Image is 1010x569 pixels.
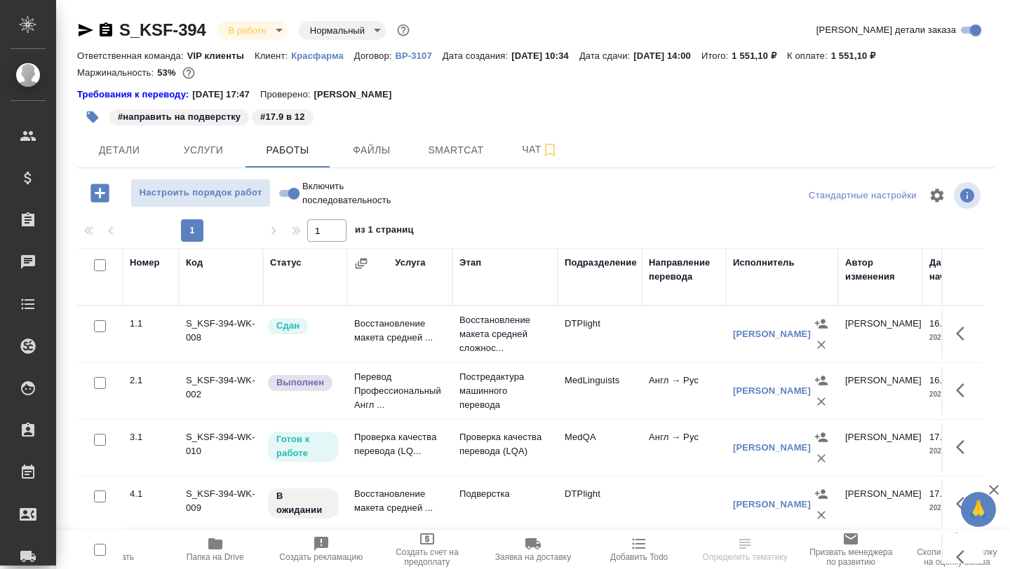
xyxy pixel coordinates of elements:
[733,329,811,339] a: [PERSON_NAME]
[459,256,481,270] div: Этап
[81,179,119,207] button: Добавить работу
[558,310,642,359] td: DTPlight
[179,423,263,472] td: S_KSF-394-WK-010
[649,256,719,284] div: Направление перевода
[586,530,692,569] button: Добавить Todo
[382,547,471,567] span: Создать счет на предоплату
[77,88,192,102] div: Нажми, чтобы открыть папку с инструкцией
[929,444,985,458] p: 2025
[130,179,271,207] button: Настроить порядок работ
[913,547,1002,567] span: Скопировать ссылку на оценку заказа
[187,50,255,61] p: VIP клиенты
[170,142,237,159] span: Услуги
[929,488,955,499] p: 17.09,
[703,552,788,562] span: Определить тематику
[610,552,668,562] span: Добавить Todo
[291,50,354,61] p: Красфарма
[948,317,981,350] button: Здесь прячутся важные кнопки
[787,50,831,61] p: К оплате:
[816,23,956,37] span: [PERSON_NAME] детали заказа
[347,363,452,419] td: Перевод Профессиональный Англ ...
[306,25,369,36] button: Нормальный
[511,50,579,61] p: [DATE] 10:34
[642,366,726,416] td: Англ → Рус
[733,442,811,453] a: [PERSON_NAME]
[811,427,832,448] button: Назначить
[260,88,314,102] p: Проверено:
[811,391,832,412] button: Удалить
[633,50,701,61] p: [DATE] 14:00
[157,67,179,78] p: 53%
[459,370,551,412] p: Постредактура машинного перевода
[179,366,263,416] td: S_KSF-394-WK-002
[459,313,551,355] p: Восстановление макета средней сложнос...
[558,480,642,529] td: DTPlight
[224,25,271,36] button: В работе
[119,20,206,39] a: S_KSF-394
[255,50,291,61] p: Клиент:
[77,22,94,39] button: Скопировать ссылку для ЯМессенджера
[270,256,302,270] div: Статус
[838,366,922,416] td: [PERSON_NAME]
[732,50,787,61] p: 1 551,10 ₽
[267,430,340,463] div: Исполнитель может приступить к работе
[254,142,321,159] span: Работы
[77,102,108,132] button: Добавить тэг
[422,142,490,159] span: Smartcat
[459,487,551,501] p: Подверстка
[811,334,832,355] button: Удалить
[347,423,452,472] td: Проверка качества перевода (LQ...
[338,142,405,159] span: Файлы
[642,423,726,472] td: Англ → Рус
[354,256,368,270] button: Сгруппировать
[179,310,263,359] td: S_KSF-394-WK-008
[180,64,198,82] button: 606.42 RUB;
[495,552,571,562] span: Заявка на доставку
[354,50,396,61] p: Договор:
[443,50,511,61] p: Дата создания:
[565,256,637,270] div: Подразделение
[267,317,340,336] div: Менеджер проверил работу исполнителя, передает ее на следующий этап
[302,179,391,207] span: Включить последовательность
[130,317,172,331] div: 1.1
[929,375,955,385] p: 16.09,
[929,388,985,402] p: 2025
[733,385,811,396] a: [PERSON_NAME]
[920,179,954,212] span: Настроить таблицу
[459,430,551,458] p: Проверка качества перевода (LQA)
[267,373,340,392] div: Исполнитель завершил работу
[138,185,263,201] span: Настроить порядок работ
[347,480,452,529] td: Восстановление макета средней ...
[929,318,955,329] p: 16.09,
[108,110,250,122] span: направить на подверстку
[831,50,887,61] p: 1 551,10 ₽
[798,530,904,569] button: Призвать менеджера по развитию
[838,480,922,529] td: [PERSON_NAME]
[558,423,642,472] td: MedQA
[396,50,443,61] p: ВР-3107
[805,185,920,207] div: split button
[250,110,314,122] span: 17.9 в 12
[276,376,324,390] p: Выполнен
[929,432,955,442] p: 17.09,
[77,88,192,102] a: Требования к переводу:
[187,552,244,562] span: Папка на Drive
[276,319,299,333] p: Сдан
[929,256,985,284] div: Дата начала
[162,530,268,569] button: Папка на Drive
[86,142,153,159] span: Детали
[130,373,172,388] div: 2.1
[291,49,354,61] a: Красфарма
[948,430,981,464] button: Здесь прячутся важные кнопки
[948,487,981,521] button: Здесь прячутся важные кнопки
[314,88,402,102] p: [PERSON_NAME]
[130,487,172,501] div: 4.1
[276,432,330,460] p: Готов к работе
[260,110,304,124] p: #17.9 в 12
[374,530,480,569] button: Создать счет на предоплату
[558,366,642,416] td: MedLinguists
[276,489,330,517] p: В ожидании
[267,487,340,520] div: Исполнитель назначен, приступать к работе пока рано
[811,505,832,526] button: Удалить
[733,499,811,509] a: [PERSON_NAME]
